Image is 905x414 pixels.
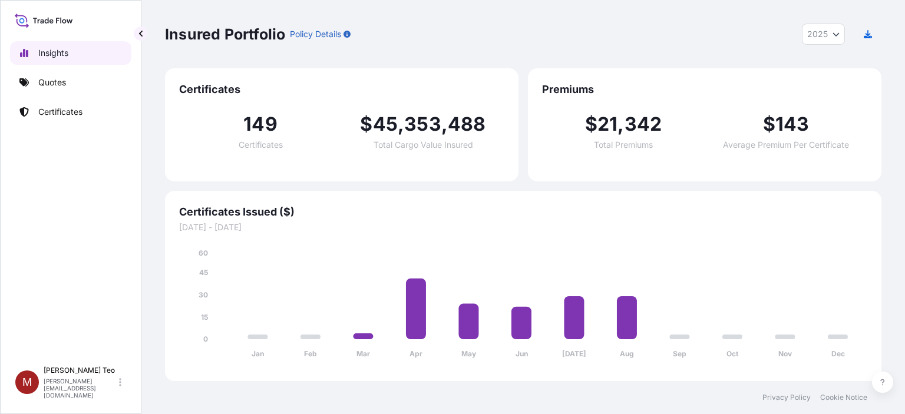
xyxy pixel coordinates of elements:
[38,77,66,88] p: Quotes
[763,115,775,134] span: $
[360,115,372,134] span: $
[516,349,528,358] tspan: Jun
[38,106,82,118] p: Certificates
[762,393,811,402] a: Privacy Policy
[243,115,278,134] span: 149
[44,366,117,375] p: [PERSON_NAME] Teo
[404,115,441,134] span: 353
[373,115,398,134] span: 45
[542,82,867,97] span: Premiums
[802,24,845,45] button: Year Selector
[356,349,370,358] tspan: Mar
[409,349,422,358] tspan: Apr
[597,115,617,134] span: 21
[594,141,653,149] span: Total Premiums
[723,141,849,149] span: Average Premium Per Certificate
[239,141,283,149] span: Certificates
[290,28,341,40] p: Policy Details
[778,349,792,358] tspan: Nov
[617,115,624,134] span: ,
[726,349,739,358] tspan: Oct
[199,249,208,257] tspan: 60
[398,115,404,134] span: ,
[673,349,686,358] tspan: Sep
[10,100,131,124] a: Certificates
[562,349,586,358] tspan: [DATE]
[199,268,208,277] tspan: 45
[461,349,477,358] tspan: May
[44,377,117,399] p: [PERSON_NAME][EMAIL_ADDRESS][DOMAIN_NAME]
[620,349,634,358] tspan: Aug
[585,115,597,134] span: $
[179,221,867,233] span: [DATE] - [DATE]
[165,25,285,44] p: Insured Portfolio
[201,313,208,322] tspan: 15
[10,71,131,94] a: Quotes
[203,334,208,343] tspan: 0
[22,376,32,388] span: M
[304,349,317,358] tspan: Feb
[252,349,264,358] tspan: Jan
[38,47,68,59] p: Insights
[775,115,810,134] span: 143
[179,82,504,97] span: Certificates
[179,205,867,219] span: Certificates Issued ($)
[820,393,867,402] a: Cookie Notice
[807,28,828,40] span: 2025
[831,349,845,358] tspan: Dec
[441,115,448,134] span: ,
[625,115,662,134] span: 342
[374,141,473,149] span: Total Cargo Value Insured
[448,115,486,134] span: 488
[199,290,208,299] tspan: 30
[10,41,131,65] a: Insights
